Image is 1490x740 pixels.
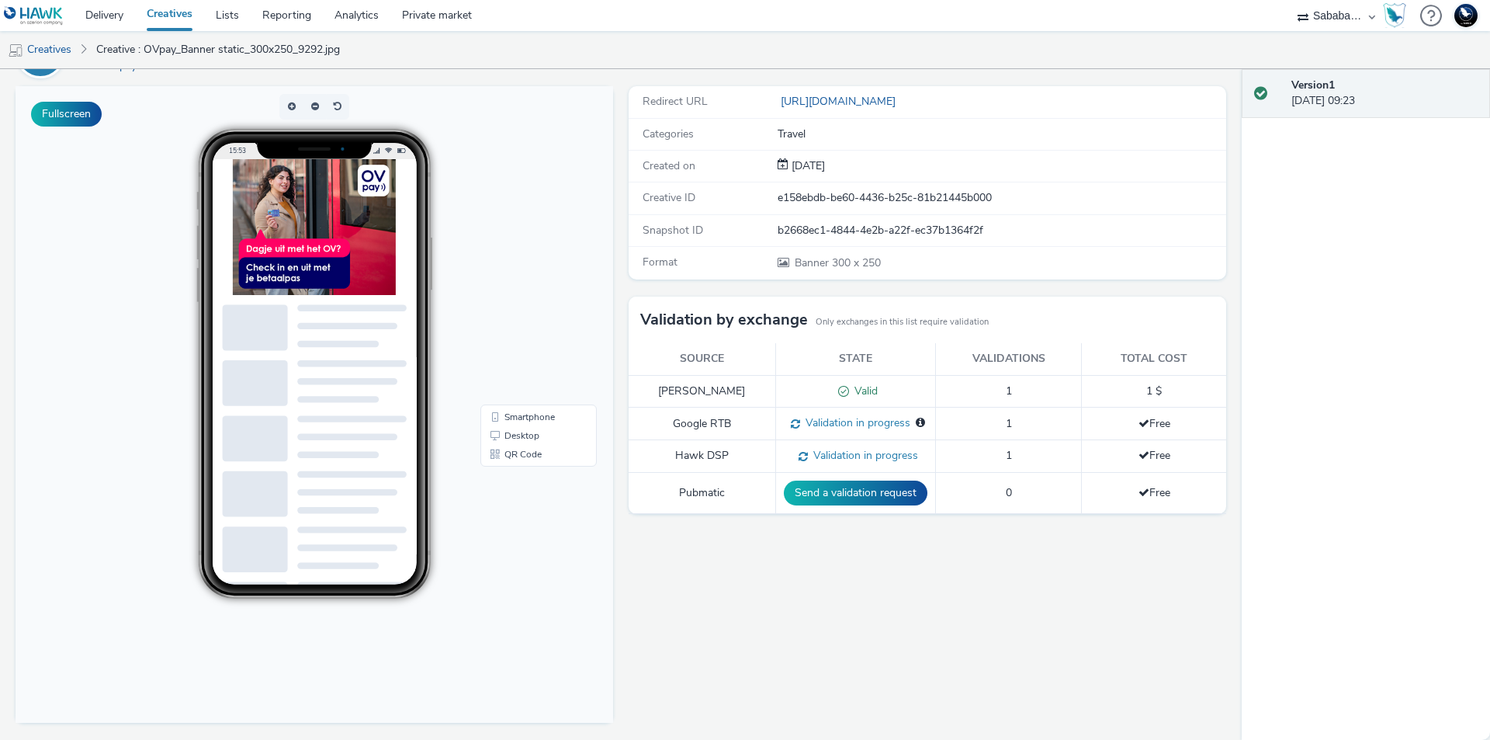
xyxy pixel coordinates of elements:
th: Source [629,343,775,375]
span: Smartphone [489,326,539,335]
li: Desktop [468,340,578,359]
div: [DATE] 09:23 [1291,78,1478,109]
strong: Version 1 [1291,78,1335,92]
span: Format [643,255,677,269]
span: 1 [1006,416,1012,431]
th: State [775,343,935,375]
li: QR Code [468,359,578,377]
span: 0 [1006,485,1012,500]
h3: Validation by exchange [640,308,808,332]
a: [URL][DOMAIN_NAME] [778,94,902,109]
span: Free [1138,416,1170,431]
div: e158ebdb-be60-4436-b25c-81b21445b000 [778,190,1225,206]
span: Redirect URL [643,94,708,109]
span: Snapshot ID [643,223,703,238]
span: 300 x 250 [793,255,881,270]
a: Creative : OVpay_Banner static_300x250_9292.jpg [88,31,348,68]
span: Banner [795,255,832,270]
span: Categories [643,127,694,141]
span: Validation in progress [800,415,910,430]
a: OVpay [104,58,143,73]
span: Valid [849,384,878,398]
span: 1 [1006,448,1012,463]
td: Google RTB [629,408,775,440]
a: Hawk Academy [1383,3,1412,28]
span: [DATE] [788,158,825,173]
span: Validation in progress [808,448,918,463]
span: for [87,58,104,73]
small: Only exchanges in this list require validation [816,316,989,328]
div: Travel [778,127,1225,142]
th: Total cost [1082,343,1226,375]
img: mobile [8,43,23,58]
img: undefined Logo [4,6,64,26]
span: Free [1138,485,1170,500]
td: Hawk DSP [629,440,775,473]
span: Free [1138,448,1170,463]
span: 1 $ [1146,384,1162,398]
img: Hawk Academy [1383,3,1406,28]
li: Smartphone [468,321,578,340]
span: Creative ID [643,190,695,205]
th: Validations [935,343,1082,375]
span: 1 [1006,384,1012,398]
span: Desktop [489,345,524,354]
span: QR Code [489,363,526,373]
span: 15:53 [213,60,230,68]
img: Advertisement preview [217,73,380,209]
td: [PERSON_NAME] [629,375,775,408]
div: b2668ec1-4844-4e2b-a22f-ec37b1364f2f [778,223,1225,238]
div: Creation 09 August 2025, 09:23 [788,158,825,174]
button: Send a validation request [784,481,927,505]
img: Support Hawk [1454,4,1478,27]
button: Fullscreen [31,102,102,127]
span: Created on [643,158,695,173]
td: Pubmatic [629,473,775,514]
